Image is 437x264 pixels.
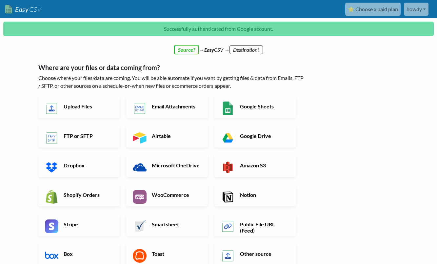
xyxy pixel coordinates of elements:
span: CSV [29,5,41,13]
img: FTP or SFTP App & API [45,131,59,145]
h6: Amazon S3 [238,162,290,168]
img: Box App & API [45,249,59,263]
img: Upload Files App & API [45,102,59,115]
h6: Shopify Orders [62,192,113,198]
a: Microsoft OneDrive [126,154,208,177]
div: → CSV → [32,39,406,54]
h6: Toast [150,251,202,257]
a: Smartsheet [126,213,208,236]
h6: Notion [238,192,290,198]
a: EasyCSV [5,3,41,16]
h6: Dropbox [62,162,113,168]
img: Shopify App & API [45,190,59,204]
h6: Other source [238,251,290,257]
img: Airtable App & API [133,131,147,145]
img: Toast App & API [133,249,147,263]
img: Other Source App & API [221,249,235,263]
img: Amazon S3 App & API [221,160,235,174]
h6: Email Attachments [150,103,202,109]
img: Google Drive App & API [221,131,235,145]
img: Stripe App & API [45,219,59,233]
a: Public File URL (Feed) [214,213,296,236]
a: WooCommerce [126,183,208,206]
a: Notion [214,183,296,206]
h6: Smartsheet [150,221,202,227]
img: Google Sheets App & API [221,102,235,115]
p: Choose where your files/data are coming. You will be able automate if you want by getting files &... [38,74,306,90]
h6: WooCommerce [150,192,202,198]
h6: Stripe [62,221,113,227]
a: Email Attachments [126,95,208,118]
a: Shopify Orders [38,183,120,206]
img: Email New CSV or XLSX File App & API [133,102,147,115]
img: Smartsheet App & API [133,219,147,233]
a: howdy [404,3,428,16]
h6: Public File URL (Feed) [238,221,290,234]
a: Upload Files [38,95,120,118]
h6: Upload Files [62,103,113,109]
h6: Microsoft OneDrive [150,162,202,168]
a: ⭐ Choose a paid plan [345,3,401,16]
img: Public File URL App & API [221,219,235,233]
h6: Google Drive [238,133,290,139]
p: Successfully authenticated from Google account. [3,22,434,36]
a: Amazon S3 [214,154,296,177]
a: Airtable [126,124,208,147]
img: Dropbox App & API [45,160,59,174]
a: Google Drive [214,124,296,147]
h5: Where are your files or data coming from? [38,64,306,71]
img: Microsoft OneDrive App & API [133,160,147,174]
a: Google Sheets [214,95,296,118]
a: Dropbox [38,154,120,177]
img: WooCommerce App & API [133,190,147,204]
h6: Box [62,251,113,257]
h6: Google Sheets [238,103,290,109]
img: Notion App & API [221,190,235,204]
h6: FTP or SFTP [62,133,113,139]
a: FTP or SFTP [38,124,120,147]
b: -or- [123,83,132,89]
a: Stripe [38,213,120,236]
h6: Airtable [150,133,202,139]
